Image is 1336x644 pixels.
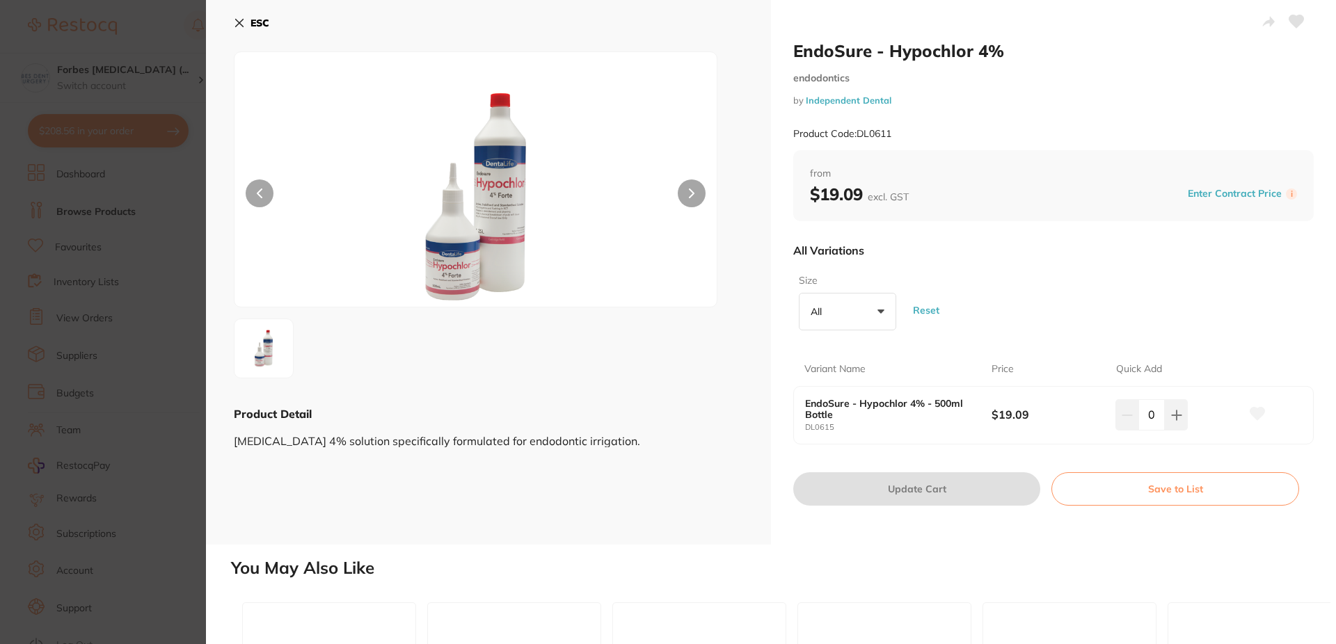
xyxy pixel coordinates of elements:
b: ESC [250,17,269,29]
span: from [810,167,1297,181]
label: Size [799,274,892,288]
label: i [1286,188,1297,200]
small: Product Code: DL0611 [793,128,891,140]
p: Price [992,362,1014,376]
button: All [799,293,896,330]
img: ZHRoPTE5MjA [331,87,621,307]
p: All [811,305,827,318]
h2: EndoSure - Hypochlor 4% [793,40,1314,61]
button: Update Cart [793,472,1040,506]
small: by [793,95,1314,106]
b: EndoSure - Hypochlor 4% - 500ml Bottle [805,398,973,420]
small: DL0615 [805,423,992,432]
p: Variant Name [804,362,866,376]
div: [MEDICAL_DATA] 4% solution specifically formulated for endodontic irrigation. [234,421,743,447]
a: Independent Dental [806,95,891,106]
button: Save to List [1051,472,1299,506]
b: $19.09 [992,407,1104,422]
h2: You May Also Like [231,558,1330,578]
img: ZHRoPTE5MjA [239,323,289,373]
p: All Variations [793,243,864,257]
small: endodontics [793,72,1314,84]
b: $19.09 [810,184,909,204]
button: ESC [234,11,269,35]
span: excl. GST [868,191,909,203]
b: Product Detail [234,407,312,421]
button: Enter Contract Price [1184,187,1286,200]
button: Reset [909,285,944,336]
p: Quick Add [1116,362,1162,376]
